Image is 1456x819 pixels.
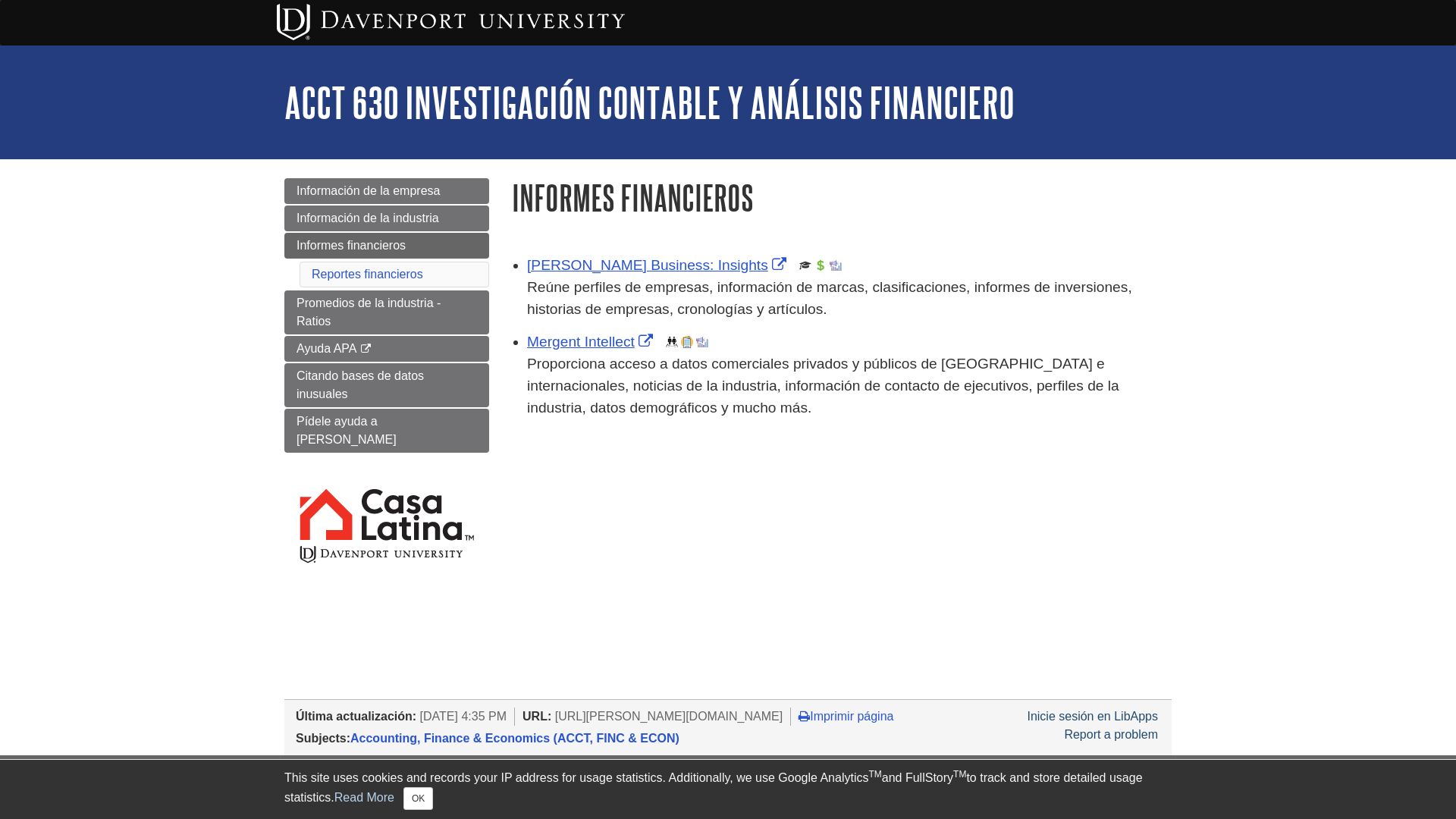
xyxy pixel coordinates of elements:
[297,297,441,328] span: Promedios de la industria - Ratios
[527,334,657,350] a: Link opens in new window
[284,233,489,259] a: Informes financieros
[297,239,406,252] span: Informes financieros
[681,336,693,348] img: Company Information
[359,344,372,354] i: This link opens in a new window
[1027,710,1158,723] a: Inicie sesión en LibApps
[666,336,678,348] img: Demographics
[527,257,790,273] a: Link opens in new window
[830,259,842,271] img: Industry Report
[799,710,810,722] i: Imprimir página
[420,710,507,723] span: [DATE] 4:35 PM
[284,79,1015,126] a: ACCT 630 Investigación contable y análisis financiero
[284,409,489,453] a: Pídele ayuda a [PERSON_NAME]
[350,732,679,745] a: Accounting, Finance & Economics (ACCT, FINC & ECON)
[953,769,966,780] sup: TM
[297,212,439,224] span: Información de la industria
[555,710,783,723] span: [URL][PERSON_NAME][DOMAIN_NAME]
[334,791,394,804] a: Read More
[284,178,489,591] div: Guide Page Menu
[527,277,1172,321] p: Reúne perfiles de empresas, información de marcas, clasificaciones, informes de inversiones, hist...
[522,710,551,723] span: URL:
[512,178,1172,217] h1: Informes financieros
[297,369,424,400] span: Citando bases de datos inusuales
[527,353,1172,419] p: Proporciona acceso a datos comerciales privados y públicos de [GEOGRAPHIC_DATA] e internacionales...
[277,4,625,40] img: Davenport University
[284,336,489,362] a: Ayuda APA
[696,336,708,348] img: Industry Report
[297,342,356,355] span: Ayuda APA
[284,769,1172,810] div: This site uses cookies and records your IP address for usage statistics. Additionally, we use Goo...
[403,787,433,810] button: Close
[868,769,881,780] sup: TM
[297,184,440,197] span: Información de la empresa
[284,206,489,231] a: Información de la industria
[297,415,397,446] span: Pídele ayuda a [PERSON_NAME]
[799,710,893,723] a: Imprimir página
[312,268,423,281] a: Reportes financieros
[284,363,489,407] a: Citando bases de datos inusuales
[799,259,811,271] img: Scholarly or Peer Reviewed
[296,732,350,745] span: Subjects:
[284,290,489,334] a: Promedios de la industria - Ratios
[284,178,489,204] a: Información de la empresa
[814,259,827,271] img: Financial Report
[296,710,416,723] span: Última actualización:
[1064,728,1158,741] a: Report a problem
